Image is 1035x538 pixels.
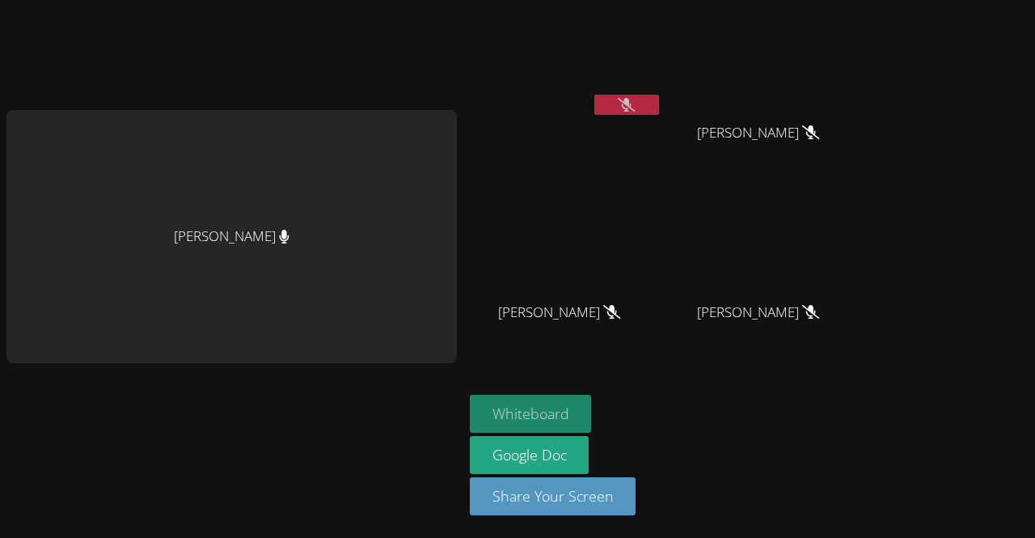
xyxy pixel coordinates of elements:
button: Share Your Screen [470,477,636,515]
span: [PERSON_NAME] [697,301,819,324]
button: Whiteboard [470,395,592,433]
div: [PERSON_NAME] [6,110,457,363]
span: [PERSON_NAME] [697,121,819,145]
a: Google Doc [470,436,589,474]
span: [PERSON_NAME] [498,301,620,324]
